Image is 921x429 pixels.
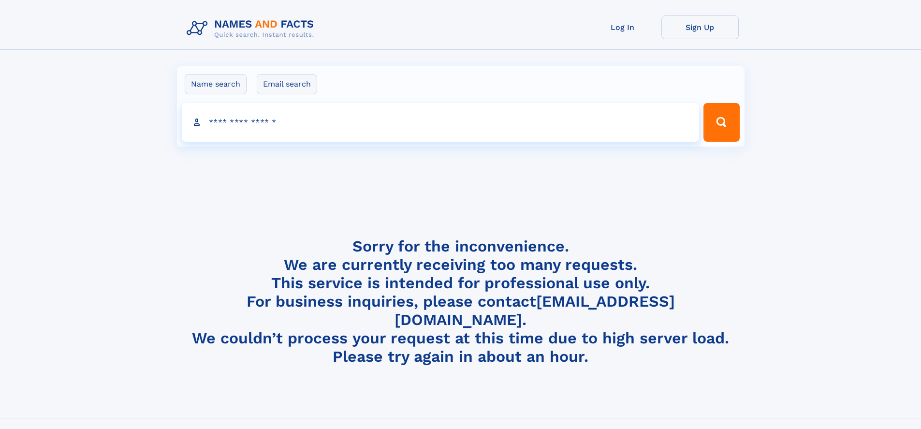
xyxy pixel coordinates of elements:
[183,15,322,42] img: Logo Names and Facts
[703,103,739,142] button: Search Button
[183,237,739,366] h4: Sorry for the inconvenience. We are currently receiving too many requests. This service is intend...
[182,103,700,142] input: search input
[661,15,739,39] a: Sign Up
[185,74,247,94] label: Name search
[257,74,317,94] label: Email search
[584,15,661,39] a: Log In
[395,292,675,329] a: [EMAIL_ADDRESS][DOMAIN_NAME]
